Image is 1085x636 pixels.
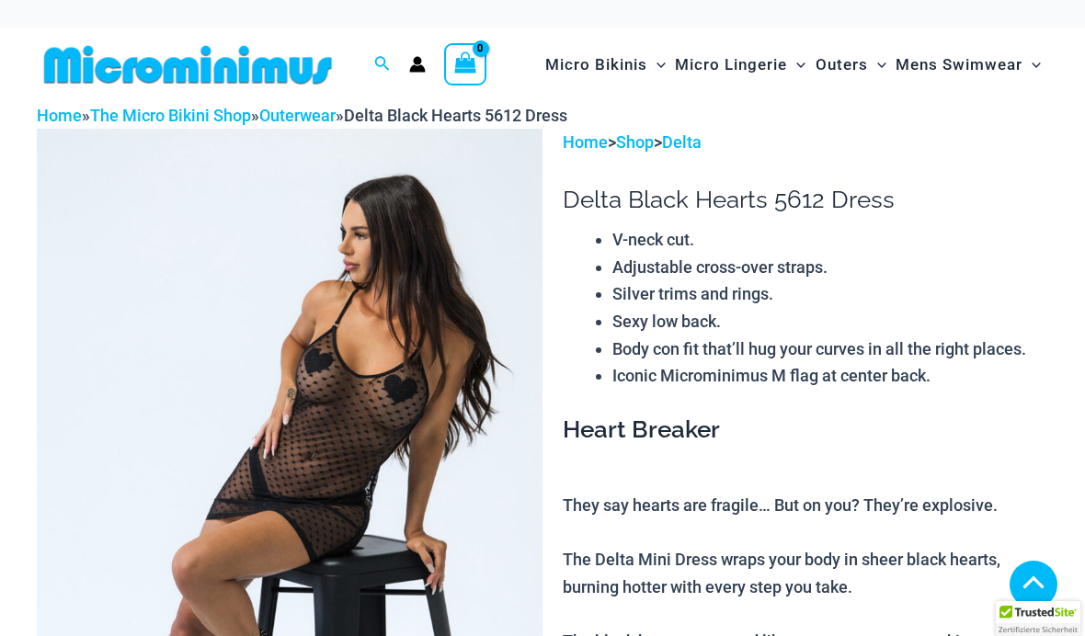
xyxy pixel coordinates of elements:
a: Search icon link [374,53,391,76]
span: Menu Toggle [787,41,805,88]
a: Micro LingerieMenu ToggleMenu Toggle [670,37,810,93]
img: MM SHOP LOGO FLAT [37,44,339,85]
span: » » » [37,106,567,125]
a: View Shopping Cart, empty [444,43,486,85]
a: Account icon link [409,56,426,73]
a: The Micro Bikini Shop [90,106,251,125]
a: Home [563,132,608,152]
span: Menu Toggle [647,41,666,88]
a: Mens SwimwearMenu ToggleMenu Toggle [891,37,1045,93]
h3: Heart Breaker [563,415,1048,446]
a: OutersMenu ToggleMenu Toggle [811,37,891,93]
li: V-neck cut. [612,226,1048,254]
li: Sexy low back. [612,308,1048,335]
div: TrustedSite Certified [996,601,1080,636]
span: Menu Toggle [868,41,886,88]
a: Micro BikinisMenu ToggleMenu Toggle [541,37,670,93]
li: Iconic Microminimus M flag at center back. [612,362,1048,390]
li: Body con fit that’ll hug your curves in all the right places. [612,335,1048,363]
span: Delta Black Hearts 5612 Dress [344,106,567,125]
a: Home [37,106,82,125]
li: Adjustable cross-over straps. [612,254,1048,281]
span: Mens Swimwear [896,41,1022,88]
a: Delta [662,132,702,152]
span: Outers [816,41,868,88]
span: Micro Bikinis [545,41,647,88]
p: > > [563,129,1048,156]
span: Menu Toggle [1022,41,1041,88]
a: Shop [616,132,654,152]
a: Outerwear [259,106,336,125]
li: Silver trims and rings. [612,280,1048,308]
nav: Site Navigation [538,34,1048,96]
h1: Delta Black Hearts 5612 Dress [563,186,1048,214]
span: Micro Lingerie [675,41,787,88]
